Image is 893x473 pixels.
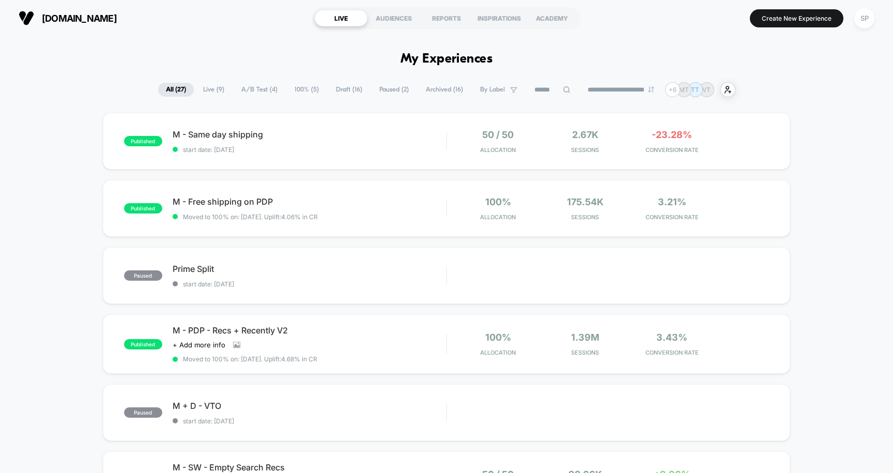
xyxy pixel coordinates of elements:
span: published [124,136,162,146]
span: start date: [DATE] [173,280,446,288]
span: [DOMAIN_NAME] [42,13,117,24]
span: 2.67k [572,129,598,140]
span: 1.39M [571,332,599,343]
span: 100% ( 5 ) [287,83,327,97]
span: start date: [DATE] [173,146,446,154]
span: + Add more info [173,341,225,349]
span: -23.28% [652,129,692,140]
span: paused [124,270,162,281]
p: VT [702,86,711,94]
img: end [648,86,654,93]
span: M - PDP - Recs + Recently V2 [173,325,446,335]
span: Allocation [480,213,516,221]
span: M - Free shipping on PDP [173,196,446,207]
span: Live ( 9 ) [195,83,232,97]
span: Sessions [544,146,626,154]
span: Draft ( 16 ) [328,83,370,97]
span: 3.43% [656,332,687,343]
span: By Label [480,86,505,94]
span: published [124,339,162,349]
span: published [124,203,162,213]
div: ACADEMY [526,10,578,26]
span: M + D - VTO [173,401,446,411]
div: LIVE [315,10,367,26]
img: Visually logo [19,10,34,26]
span: M - Same day shipping [173,129,446,140]
button: [DOMAIN_NAME] [16,10,120,26]
span: paused [124,407,162,418]
span: Allocation [480,146,516,154]
span: CONVERSION RATE [631,213,713,221]
span: Moved to 100% on: [DATE] . Uplift: 4.06% in CR [183,213,318,221]
span: Paused ( 2 ) [372,83,417,97]
div: REPORTS [420,10,473,26]
span: CONVERSION RATE [631,349,713,356]
span: 100% [485,332,511,343]
span: Sessions [544,213,626,221]
span: All ( 27 ) [158,83,194,97]
p: TT [691,86,699,94]
div: + 6 [665,82,680,97]
span: 100% [485,196,511,207]
span: 50 / 50 [482,129,514,140]
span: Prime Split [173,264,446,274]
span: Archived ( 16 ) [418,83,471,97]
p: MT [679,86,689,94]
span: 175.54k [567,196,604,207]
button: SP [851,8,877,29]
div: AUDIENCES [367,10,420,26]
h1: My Experiences [401,52,493,67]
span: Sessions [544,349,626,356]
div: INSPIRATIONS [473,10,526,26]
span: A/B Test ( 4 ) [234,83,285,97]
span: 3.21% [658,196,686,207]
span: start date: [DATE] [173,417,446,425]
span: M - SW - Empty Search Recs [173,462,446,472]
span: CONVERSION RATE [631,146,713,154]
button: Create New Experience [750,9,843,27]
span: Allocation [480,349,516,356]
span: Moved to 100% on: [DATE] . Uplift: 4.68% in CR [183,355,317,363]
div: SP [854,8,874,28]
